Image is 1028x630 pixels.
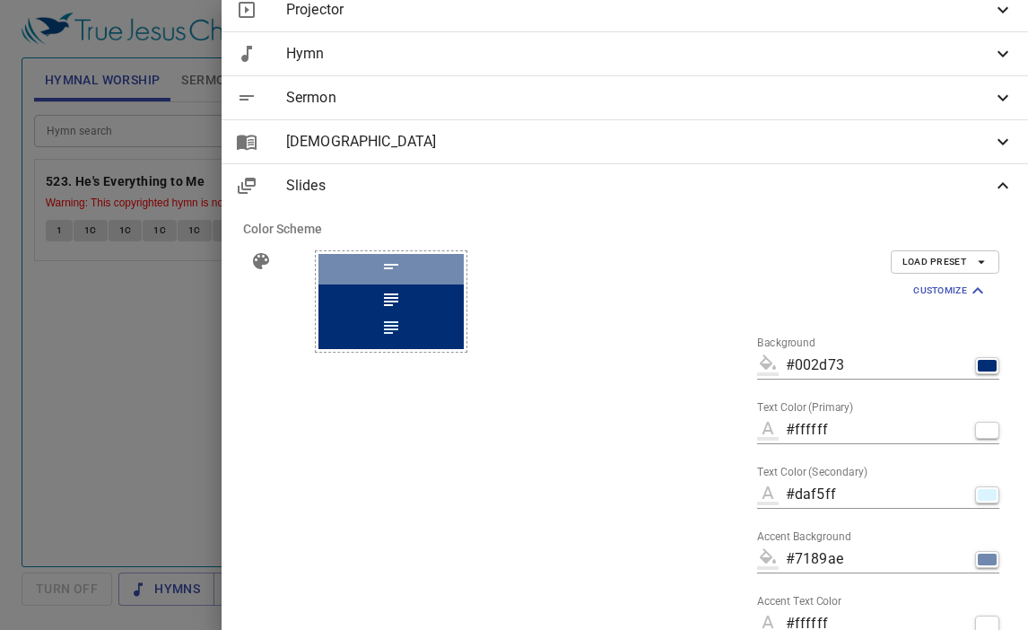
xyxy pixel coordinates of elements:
button: Load Preset [891,250,999,274]
div: [DEMOGRAPHIC_DATA] [222,120,1028,163]
p: Hymns 詩 [243,76,285,89]
button: Customize [902,277,999,304]
span: [DEMOGRAPHIC_DATA] [286,131,992,153]
span: Load Preset [902,254,988,270]
label: Text Color (Primary) [757,403,854,414]
span: Customize [913,280,989,302]
span: Slides [286,175,992,197]
label: Background [757,338,815,349]
div: Slides [222,164,1028,207]
span: Hymn [286,43,992,65]
label: Accent Text Color [757,597,841,608]
li: 523 [249,92,279,113]
div: Sermon [222,76,1028,119]
div: Hymn [222,32,1028,75]
span: Sermon [286,87,992,109]
li: Color Scheme [229,207,1021,250]
label: Text Color (Secondary) [757,468,867,478]
label: Accent Background [757,532,851,543]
